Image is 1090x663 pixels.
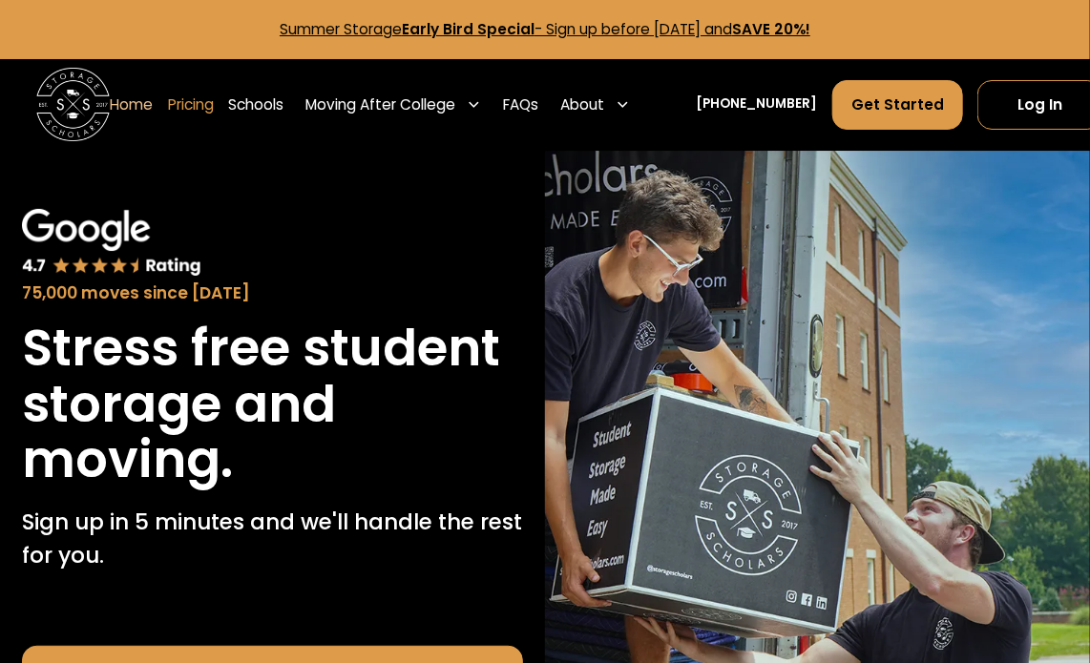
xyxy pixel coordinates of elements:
div: Moving After College [298,79,488,131]
p: Sign up in 5 minutes and we'll handle the rest for you. [22,506,523,571]
img: Google 4.7 star rating [22,209,201,278]
a: Pricing [168,79,214,131]
a: [PHONE_NUMBER] [696,94,817,114]
a: Schools [228,79,283,131]
h1: Stress free student storage and moving. [22,321,523,487]
strong: Early Bird Special [402,19,535,39]
strong: SAVE 20%! [732,19,810,39]
div: About [553,79,637,131]
img: Storage Scholars main logo [36,68,110,141]
a: Summer StorageEarly Bird Special- Sign up before [DATE] andSAVE 20%! [280,19,810,39]
a: Home [110,79,153,131]
div: 75,000 moves since [DATE] [22,281,523,306]
a: Get Started [832,80,963,130]
a: FAQs [503,79,538,131]
div: About [560,93,604,115]
div: Moving After College [305,93,455,115]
